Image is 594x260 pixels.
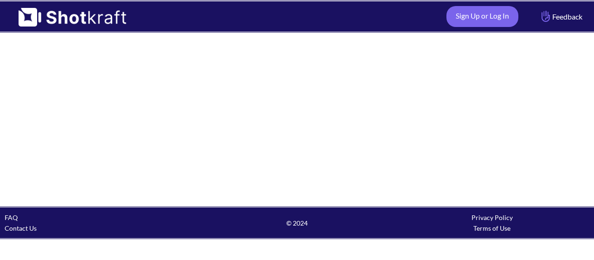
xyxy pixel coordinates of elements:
[5,224,37,232] a: Contact Us
[200,218,394,228] span: © 2024
[5,213,18,221] a: FAQ
[394,223,589,233] div: Terms of Use
[446,6,518,27] a: Sign Up or Log In
[539,8,552,24] img: Hand Icon
[394,212,589,223] div: Privacy Policy
[539,11,582,22] span: Feedback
